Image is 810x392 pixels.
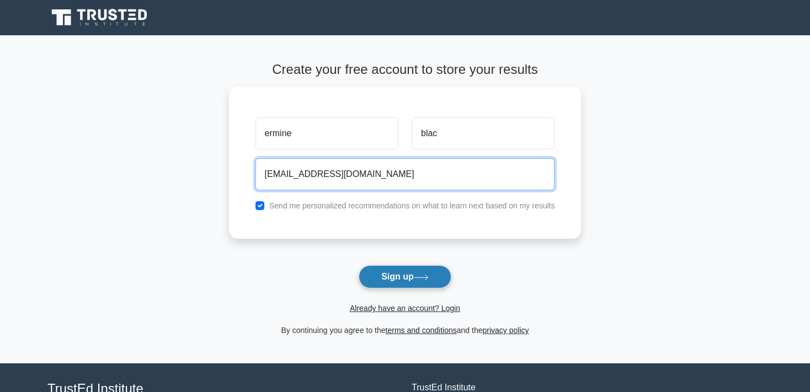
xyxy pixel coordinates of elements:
div: By continuing you agree to the and the [222,324,588,337]
a: privacy policy [483,326,529,335]
a: Already have an account? Login [350,304,460,313]
input: Last name [412,117,555,149]
button: Sign up [359,265,451,288]
label: Send me personalized recommendations on what to learn next based on my results [269,201,555,210]
input: Email [255,158,555,190]
h4: Create your free account to store your results [229,62,582,78]
input: First name [255,117,398,149]
a: terms and conditions [386,326,457,335]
